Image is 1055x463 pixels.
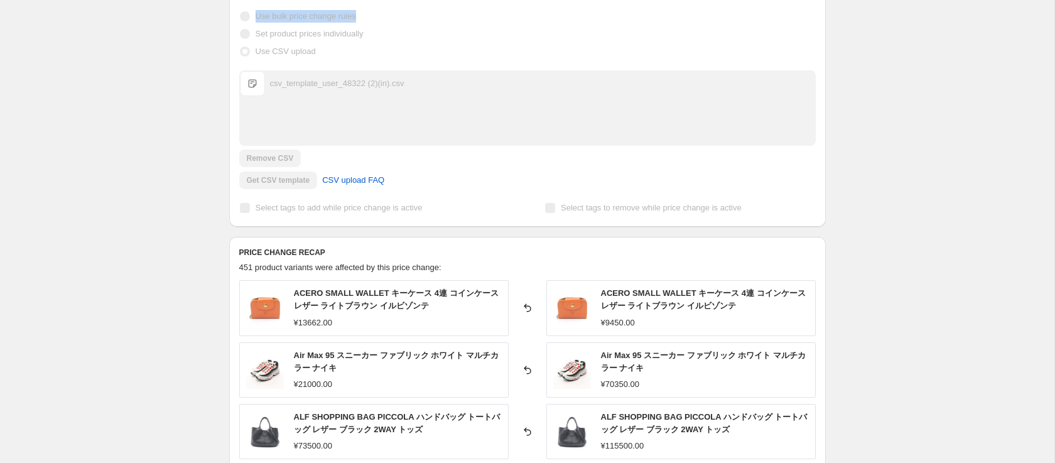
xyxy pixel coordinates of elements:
[601,317,635,329] div: ¥9450.00
[294,317,332,329] div: ¥13662.00
[315,170,392,190] a: CSV upload FAQ
[294,378,332,391] div: ¥21000.00
[553,413,591,450] img: 1003391_original_04571192-6f27-466d-8baa-5d912334dd15_80x.jpg
[256,29,364,38] span: Set product prices individually
[256,11,356,21] span: Use bulk price change rules
[246,351,284,389] img: 990785_original_ae7a44c5-6387-4174-8086-c3c3915264b8_80x.jpg
[246,289,284,327] img: 893931_original_80x.jpg
[256,46,316,56] span: Use CSV upload
[294,440,332,452] div: ¥73500.00
[294,351,499,373] span: Air Max 95 スニーカー ファブリック ホワイト マルチカラー ナイキ
[294,288,499,310] span: ACERO SMALL WALLET キーケース 4連 コインケース レザー ライトブラウン イルビゾンテ
[553,289,591,327] img: 893931_original_80x.jpg
[239,248,816,258] h6: PRICE CHANGE RECAP
[601,440,644,452] div: ¥115500.00
[239,263,441,272] span: 451 product variants were affected by this price change:
[322,174,384,187] span: CSV upload FAQ
[601,288,806,310] span: ACERO SMALL WALLET キーケース 4連 コインケース レザー ライトブラウン イルビゾンテ
[270,77,404,90] div: csv_template_user_48322 (2)(in).csv
[256,203,423,212] span: Select tags to add while price change is active
[601,412,808,434] span: ALF SHOPPING BAG PICCOLA ハンドバッグ トートバッグ レザー ブラック 2WAY トッズ
[294,412,500,434] span: ALF SHOPPING BAG PICCOLA ハンドバッグ トートバッグ レザー ブラック 2WAY トッズ
[561,203,742,212] span: Select tags to remove while price change is active
[553,351,591,389] img: 990785_original_ae7a44c5-6387-4174-8086-c3c3915264b8_80x.jpg
[601,378,639,391] div: ¥70350.00
[246,413,284,450] img: 1003391_original_04571192-6f27-466d-8baa-5d912334dd15_80x.jpg
[601,351,806,373] span: Air Max 95 スニーカー ファブリック ホワイト マルチカラー ナイキ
